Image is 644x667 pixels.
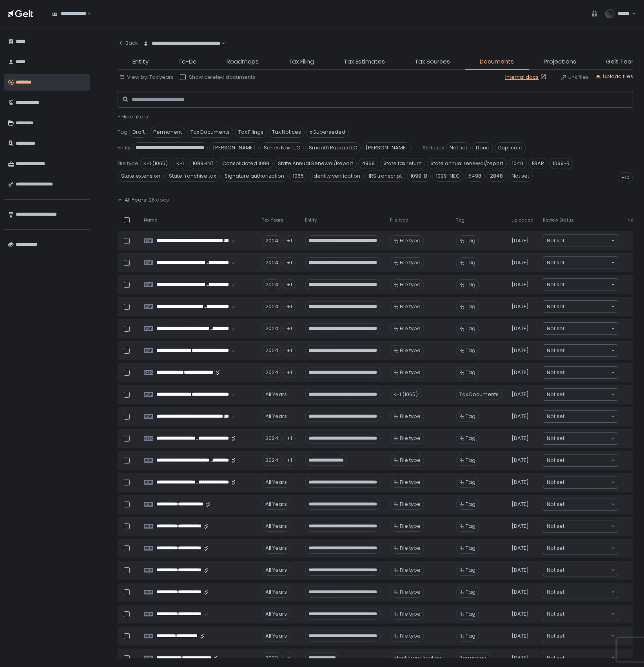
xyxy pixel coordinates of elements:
[400,281,421,288] span: File type
[564,478,610,486] input: Search for option
[432,171,463,182] span: 1099-NEC
[543,498,618,510] div: Search for option
[456,389,502,400] span: Tax Documents
[400,259,421,266] span: File type
[466,501,475,508] span: Tag
[262,565,290,576] div: All Years
[283,279,296,290] div: +1
[283,323,296,334] div: +1
[132,57,149,66] span: Entity
[221,171,288,182] span: Signature authorization
[512,632,529,640] span: [DATE]
[547,259,564,267] span: Not set
[118,160,138,167] span: File type
[512,611,529,618] span: [DATE]
[547,500,564,508] span: Not set
[508,158,527,169] span: 1040
[543,542,618,554] div: Search for option
[547,237,564,245] span: Not set
[544,57,576,66] span: Projections
[564,610,610,618] input: Search for option
[543,257,618,269] div: Search for option
[456,652,492,663] span: Permanent
[400,237,421,244] span: File type
[512,391,529,398] span: [DATE]
[466,303,475,310] span: Tag
[466,632,475,640] span: Tag
[129,127,148,138] span: Draft
[400,611,421,618] span: File type
[187,127,233,138] span: Tax Documents
[227,57,259,66] span: Roadmaps
[508,171,533,182] span: Not set
[358,158,378,169] span: 4868
[472,142,493,153] span: Done
[543,608,618,620] div: Search for option
[512,347,529,354] span: [DATE]
[528,158,548,169] span: FBAR
[219,158,273,169] span: Consolidated 1099
[262,499,290,510] div: All Years
[512,237,529,244] span: [DATE]
[543,279,618,291] div: Search for option
[283,301,296,312] div: +1
[466,237,475,244] span: Tag
[400,435,421,442] span: File type
[456,217,464,223] span: Tag
[512,457,529,464] span: [DATE]
[144,217,157,223] span: Name
[547,391,564,398] span: Not set
[564,632,610,640] input: Search for option
[543,345,618,356] div: Search for option
[262,652,281,663] div: 2022
[543,235,618,247] div: Search for option
[400,567,421,574] span: File type
[344,57,385,66] span: Tax Estimates
[547,544,564,552] span: Not set
[283,235,296,246] div: +1
[564,588,610,596] input: Search for option
[262,543,290,554] div: All Years
[47,5,91,22] div: Search for option
[547,456,564,464] span: Not set
[165,171,220,182] span: State franchise tax
[262,235,282,246] div: 2024
[547,434,564,442] span: Not set
[220,40,221,47] input: Search for option
[400,347,421,354] span: File type
[480,57,514,66] span: Documents
[262,279,282,290] div: 2024
[512,281,529,288] span: [DATE]
[543,652,618,664] div: Search for option
[547,588,564,596] span: Not set
[283,345,296,356] div: +1
[564,522,610,530] input: Search for option
[564,456,610,464] input: Search for option
[543,630,618,642] div: Search for option
[423,144,444,151] span: Statuses
[306,127,349,138] span: x Superseded
[288,57,314,66] span: Tax Filing
[283,257,296,268] div: +1
[466,523,475,530] span: Tag
[380,158,425,169] span: State tax return
[466,567,475,574] span: Tag
[512,523,529,530] span: [DATE]
[446,142,471,153] span: Not set
[547,369,564,376] span: Not set
[495,142,526,153] span: Duplicate
[564,281,610,289] input: Search for option
[564,413,610,420] input: Search for option
[512,589,529,596] span: [DATE]
[466,369,475,376] span: Tag
[512,545,529,552] span: [DATE]
[390,652,445,663] div: Identity verification
[549,158,573,169] span: 1099-R
[400,413,421,420] span: File type
[178,57,197,66] span: To-Do
[547,610,564,618] span: Not set
[262,631,290,642] div: All Years
[407,171,431,182] span: 1099-B
[543,301,618,313] div: Search for option
[547,303,564,311] span: Not set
